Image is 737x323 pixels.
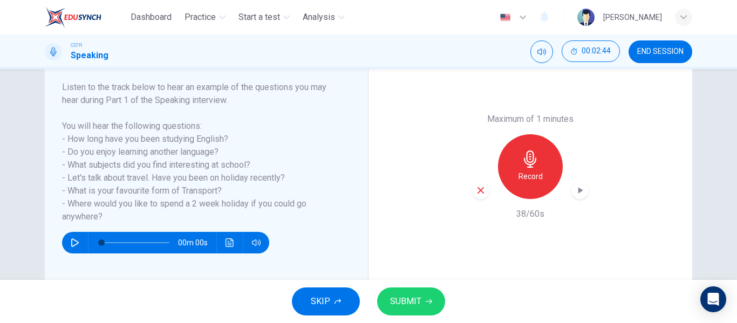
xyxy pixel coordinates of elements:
[126,8,176,27] button: Dashboard
[292,287,360,315] button: SKIP
[487,113,574,126] h6: Maximum of 1 minutes
[180,8,230,27] button: Practice
[45,6,126,28] a: EduSynch logo
[71,49,108,62] h1: Speaking
[637,47,684,56] span: END SESSION
[498,134,563,199] button: Record
[390,294,421,309] span: SUBMIT
[530,40,553,63] div: Mute
[700,286,726,312] div: Open Intercom Messenger
[499,13,512,22] img: en
[62,81,338,223] h6: Listen to the track below to hear an example of the questions you may hear during Part 1 of the S...
[238,11,280,24] span: Start a test
[311,294,330,309] span: SKIP
[185,11,216,24] span: Practice
[603,11,662,24] div: [PERSON_NAME]
[131,11,172,24] span: Dashboard
[234,8,294,27] button: Start a test
[516,208,544,221] h6: 38/60s
[562,40,620,62] button: 00:02:44
[577,9,595,26] img: Profile picture
[518,170,543,183] h6: Record
[45,6,101,28] img: EduSynch logo
[582,47,611,56] span: 00:02:44
[562,40,620,63] div: Hide
[377,287,445,315] button: SUBMIT
[629,40,692,63] button: END SESSION
[298,8,349,27] button: Analysis
[221,232,238,253] button: Click to see the audio transcription
[71,42,82,49] span: CEFR
[303,11,335,24] span: Analysis
[178,232,216,253] span: 00m 00s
